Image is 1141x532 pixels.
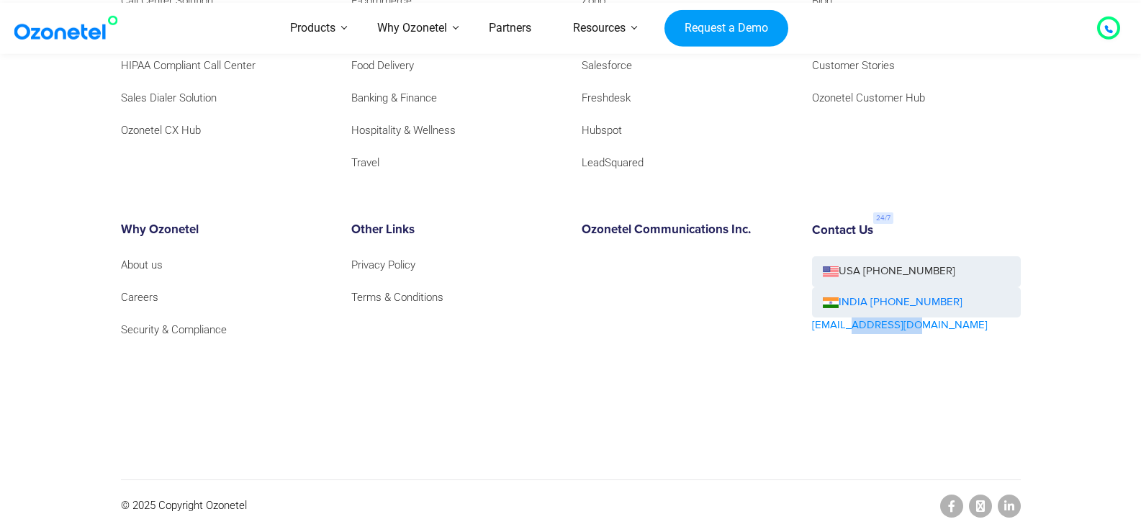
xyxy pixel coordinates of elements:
[351,223,560,238] h6: Other Links
[121,256,163,275] a: About us
[121,496,247,515] p: © 2025 Copyright Ozonetel
[351,56,414,76] a: Food Delivery
[121,288,158,307] a: Careers
[351,288,443,307] a: Terms & Conditions
[351,89,437,108] a: Banking & Finance
[812,256,1021,287] a: USA [PHONE_NUMBER]
[121,223,330,238] h6: Why Ozonetel
[582,223,790,238] h6: Ozonetel Communications Inc.
[121,121,201,140] a: Ozonetel CX Hub
[121,89,217,108] a: Sales Dialer Solution
[552,3,646,54] a: Resources
[468,3,552,54] a: Partners
[812,317,988,334] a: [EMAIL_ADDRESS][DOMAIN_NAME]
[356,3,468,54] a: Why Ozonetel
[823,266,839,277] img: us-flag.png
[823,297,839,308] img: ind-flag.png
[121,56,256,76] a: HIPAA Compliant Call Center
[812,89,925,108] a: Ozonetel Customer Hub
[269,3,356,54] a: Products
[582,121,622,140] a: Hubspot
[582,56,632,76] a: Salesforce
[812,224,873,238] h6: Contact Us
[823,294,962,311] a: INDIA [PHONE_NUMBER]
[351,256,415,275] a: Privacy Policy
[351,153,379,173] a: Travel
[121,320,227,340] a: Security & Compliance
[664,9,788,47] a: Request a Demo
[582,153,644,173] a: LeadSquared
[812,56,895,76] a: Customer Stories
[582,89,631,108] a: Freshdesk
[351,121,456,140] a: Hospitality & Wellness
